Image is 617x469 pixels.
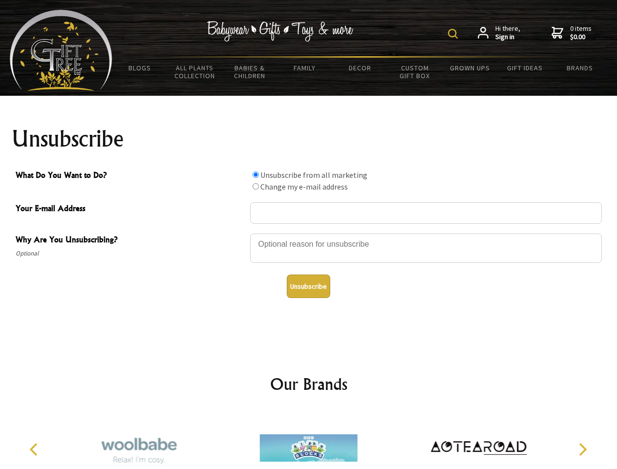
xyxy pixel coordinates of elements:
[207,21,354,42] img: Babywear - Gifts - Toys & more
[24,439,46,460] button: Previous
[222,58,277,86] a: Babies & Children
[253,171,259,178] input: What Do You Want to Do?
[10,10,112,91] img: Babyware - Gifts - Toys and more...
[387,58,443,86] a: Custom Gift Box
[20,372,598,396] h2: Our Brands
[260,182,348,192] label: Change my e-mail address
[250,202,602,224] input: Your E-mail Address
[552,24,592,42] a: 0 items$0.00
[112,58,168,78] a: BLOGS
[495,33,520,42] strong: Sign in
[448,29,458,39] img: product search
[16,248,245,259] span: Optional
[16,169,245,183] span: What Do You Want to Do?
[497,58,553,78] a: Gift Ideas
[168,58,223,86] a: All Plants Collection
[16,234,245,248] span: Why Are You Unsubscribing?
[260,170,367,180] label: Unsubscribe from all marketing
[572,439,593,460] button: Next
[253,183,259,190] input: What Do You Want to Do?
[287,275,330,298] button: Unsubscribe
[442,58,497,78] a: Grown Ups
[16,202,245,216] span: Your E-mail Address
[12,127,606,150] h1: Unsubscribe
[495,24,520,42] span: Hi there,
[250,234,602,263] textarea: Why Are You Unsubscribing?
[553,58,608,78] a: Brands
[332,58,387,78] a: Decor
[277,58,333,78] a: Family
[478,24,520,42] a: Hi there,Sign in
[570,33,592,42] strong: $0.00
[570,24,592,42] span: 0 items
